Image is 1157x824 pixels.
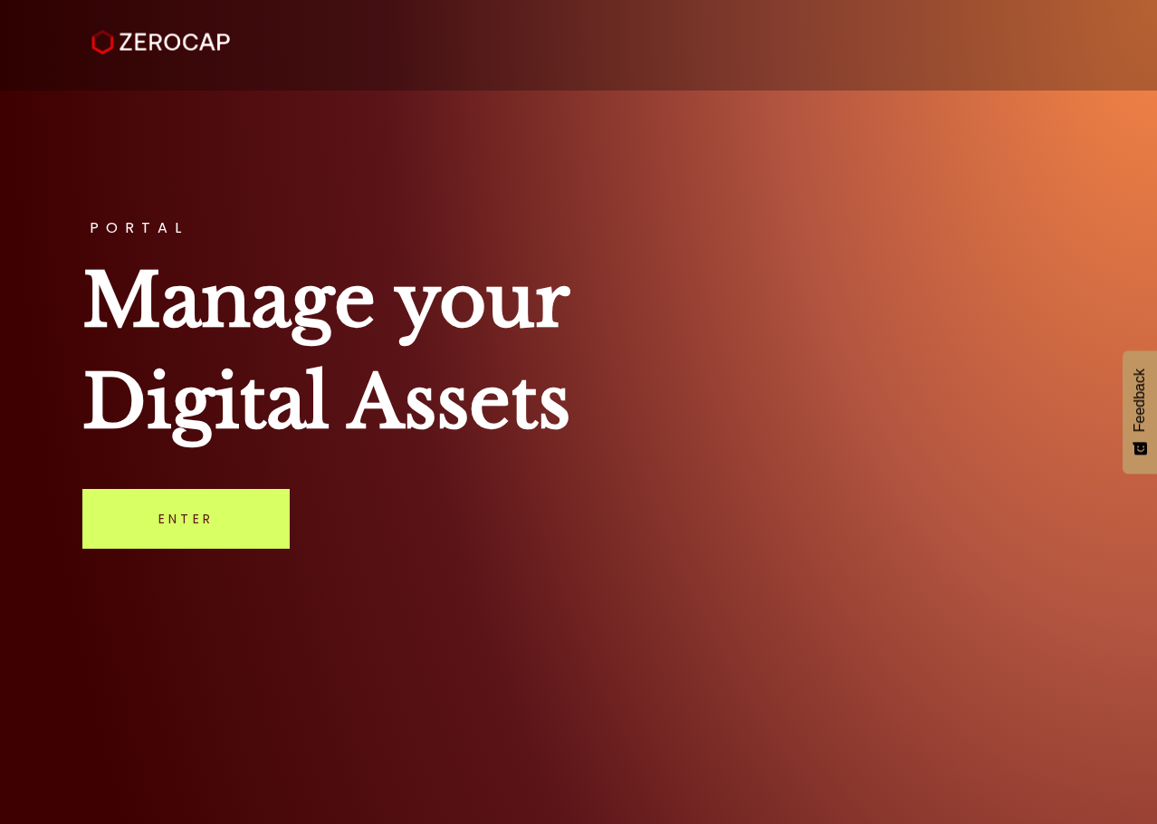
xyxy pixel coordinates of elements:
[1123,350,1157,474] button: Feedback - Show survey
[82,250,1075,453] h1: Manage your Digital Assets
[82,221,1075,235] h3: PORTAL
[1132,369,1148,432] span: Feedback
[82,489,290,549] a: Enter
[91,30,230,55] img: ZeroCap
